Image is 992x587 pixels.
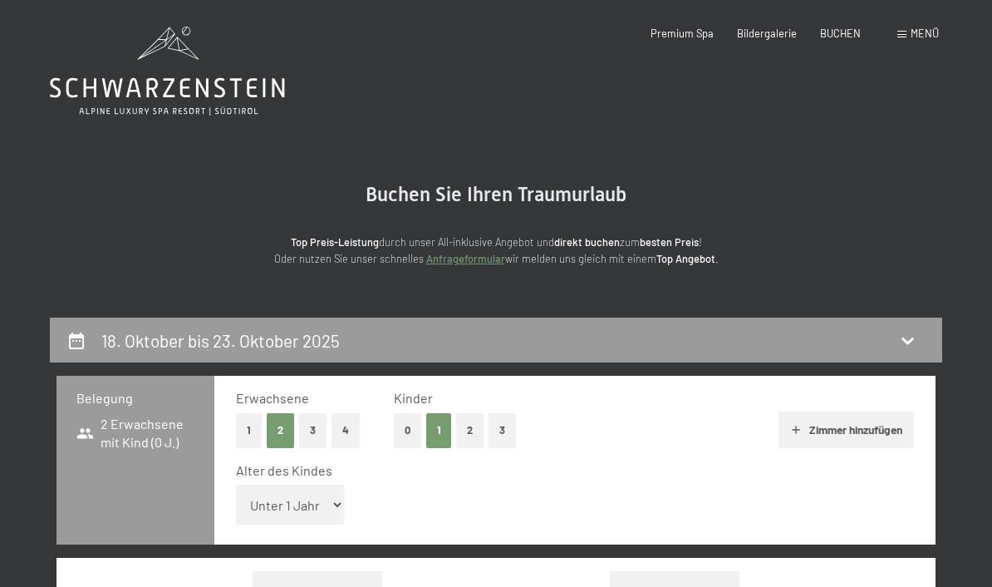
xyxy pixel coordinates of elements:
button: 2 [456,413,484,447]
span: Erwachsene [236,390,309,406]
button: 0 [394,413,421,447]
a: Premium Spa [651,27,714,40]
p: durch unser All-inklusive Angebot und zum ! Oder nutzen Sie unser schnelles wir melden uns gleich... [164,234,828,268]
button: 1 [236,413,262,447]
button: 1 [426,413,452,447]
button: Zimmer hinzufügen [778,412,914,448]
div: Alter des Kindes [236,461,901,480]
strong: besten Preis [640,235,699,249]
h3: Belegung [76,389,194,407]
button: 3 [489,413,516,447]
strong: Top Angebot. [656,252,719,265]
button: 4 [331,413,360,447]
span: Menü [911,27,939,40]
span: Kinder [394,390,433,406]
button: 2 [267,413,294,447]
a: Bildergalerie [737,27,797,40]
button: 3 [299,413,327,447]
span: 2 Erwachsene mit Kind (0 J.) [76,415,194,452]
a: Anfrageformular [426,252,505,265]
h2: 18. Oktober bis 23. Oktober 2025 [101,330,340,351]
strong: direkt buchen [554,235,620,249]
a: BUCHEN [820,27,861,40]
span: Buchen Sie Ihren Traumurlaub [366,183,626,206]
strong: Top Preis-Leistung [291,235,379,249]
